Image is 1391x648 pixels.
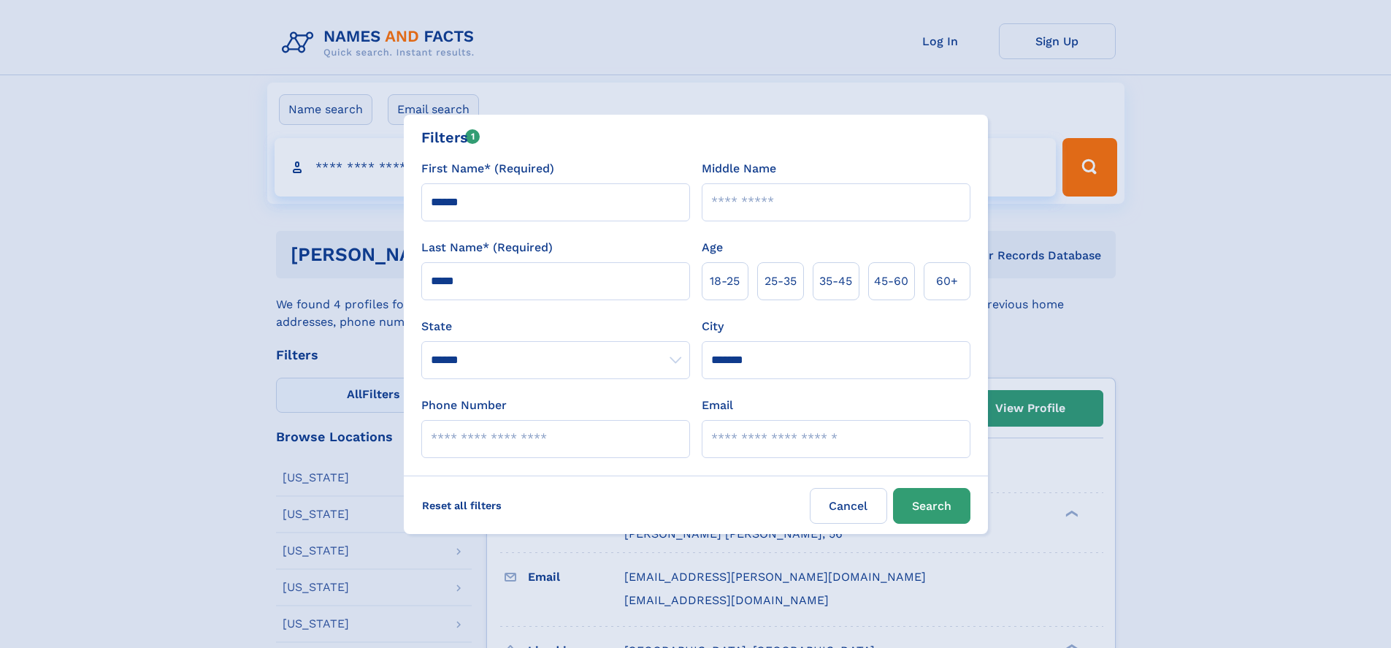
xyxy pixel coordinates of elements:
[702,239,723,256] label: Age
[893,488,970,524] button: Search
[819,272,852,290] span: 35‑45
[413,488,511,523] label: Reset all filters
[421,126,480,148] div: Filters
[702,160,776,178] label: Middle Name
[710,272,740,290] span: 18‑25
[936,272,958,290] span: 60+
[810,488,887,524] label: Cancel
[765,272,797,290] span: 25‑35
[421,160,554,178] label: First Name* (Required)
[421,318,690,335] label: State
[702,397,733,414] label: Email
[702,318,724,335] label: City
[421,239,553,256] label: Last Name* (Required)
[874,272,908,290] span: 45‑60
[421,397,507,414] label: Phone Number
